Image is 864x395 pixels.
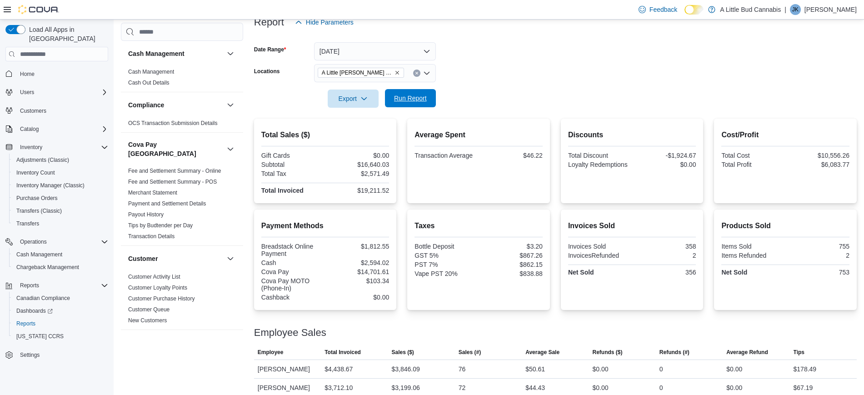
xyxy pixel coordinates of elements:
[13,180,108,191] span: Inventory Manager (Classic)
[480,252,543,259] div: $867.26
[9,305,112,317] a: Dashboards
[13,167,108,178] span: Inventory Count
[525,364,545,375] div: $50.61
[16,280,43,291] button: Reports
[9,192,112,205] button: Purchase Orders
[480,261,543,268] div: $862.15
[13,218,43,229] a: Transfers
[385,89,436,107] button: Run Report
[459,349,481,356] span: Sales (#)
[128,49,185,58] h3: Cash Management
[9,154,112,166] button: Adjustments (Classic)
[16,207,62,215] span: Transfers (Classic)
[16,142,108,153] span: Inventory
[804,4,857,15] p: [PERSON_NAME]
[721,243,784,250] div: Items Sold
[13,262,83,273] a: Chargeback Management
[254,46,286,53] label: Date Range
[593,382,609,393] div: $0.00
[16,320,35,327] span: Reports
[128,306,170,313] a: Customer Queue
[128,168,221,174] a: Fee and Settlement Summary - Online
[25,25,108,43] span: Load All Apps in [GEOGRAPHIC_DATA]
[415,152,477,159] div: Transaction Average
[318,68,404,78] span: A Little Bud White Rock
[128,189,177,196] span: Merchant Statement
[128,80,170,86] a: Cash Out Details
[480,152,543,159] div: $46.22
[261,294,324,301] div: Cashback
[13,318,39,329] a: Reports
[128,317,167,324] span: New Customers
[13,249,66,260] a: Cash Management
[128,200,206,207] a: Payment and Settlement Details
[13,262,108,273] span: Chargeback Management
[20,125,39,133] span: Catalog
[325,349,361,356] span: Total Invoiced
[128,68,174,75] span: Cash Management
[415,243,477,250] div: Bottle Deposit
[327,170,390,177] div: $2,571.49
[306,18,354,27] span: Hide Parameters
[480,243,543,250] div: $3.20
[13,318,108,329] span: Reports
[16,182,85,189] span: Inventory Manager (Classic)
[395,70,400,75] button: Remove A Little Bud White Rock from selection in this group
[684,5,704,15] input: Dark Mode
[254,68,280,75] label: Locations
[16,195,58,202] span: Purchase Orders
[568,220,696,231] h2: Invoices Sold
[415,270,477,277] div: Vape PST 20%
[726,349,768,356] span: Average Refund
[9,261,112,274] button: Chargeback Management
[327,152,390,159] div: $0.00
[2,104,112,117] button: Customers
[13,180,88,191] a: Inventory Manager (Classic)
[568,152,630,159] div: Total Discount
[128,295,195,302] a: Customer Purchase History
[128,222,193,229] span: Tips by Budtender per Day
[16,124,42,135] button: Catalog
[16,105,108,116] span: Customers
[128,140,223,158] button: Cova Pay [GEOGRAPHIC_DATA]
[128,274,180,280] a: Customer Activity List
[327,277,390,285] div: $103.34
[9,292,112,305] button: Canadian Compliance
[314,42,436,60] button: [DATE]
[291,13,357,31] button: Hide Parameters
[459,364,466,375] div: 76
[391,349,414,356] span: Sales ($)
[16,105,50,116] a: Customers
[16,220,39,227] span: Transfers
[787,269,849,276] div: 753
[128,222,193,229] a: Tips by Budtender per Day
[659,364,663,375] div: 0
[13,205,65,216] a: Transfers (Classic)
[16,251,62,258] span: Cash Management
[16,69,38,80] a: Home
[649,5,677,14] span: Feedback
[9,248,112,261] button: Cash Management
[333,90,373,108] span: Export
[726,364,742,375] div: $0.00
[128,254,223,263] button: Customer
[568,243,630,250] div: Invoices Sold
[327,161,390,168] div: $16,640.03
[13,155,108,165] span: Adjustments (Classic)
[720,4,781,15] p: A Little Bud Cannabis
[415,130,543,140] h2: Average Spent
[721,161,784,168] div: Total Profit
[261,161,324,168] div: Subtotal
[794,382,813,393] div: $67.19
[128,100,223,110] button: Compliance
[5,63,108,385] nav: Complex example
[261,152,324,159] div: Gift Cards
[121,118,243,132] div: Compliance
[391,382,420,393] div: $3,199.06
[721,220,849,231] h2: Products Sold
[327,268,390,275] div: $14,701.61
[2,86,112,99] button: Users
